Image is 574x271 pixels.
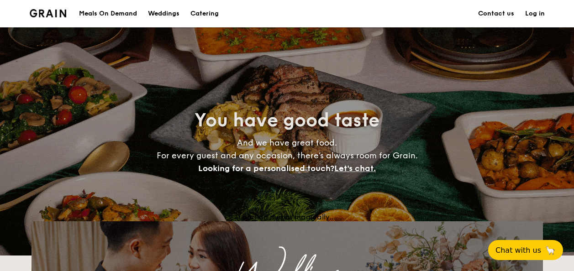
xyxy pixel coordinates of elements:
[30,9,67,17] img: Grain
[32,213,543,221] div: Loading menus magically...
[30,9,67,17] a: Logotype
[334,163,376,173] span: Let's chat.
[545,245,556,255] span: 🦙
[488,240,563,260] button: Chat with us🦙
[495,246,541,255] span: Chat with us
